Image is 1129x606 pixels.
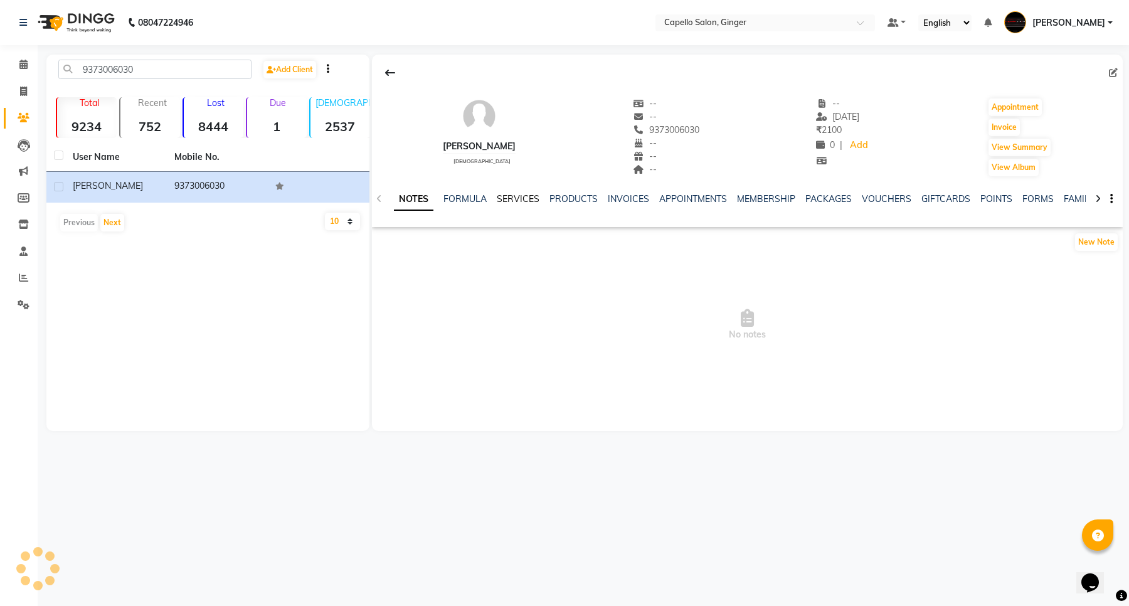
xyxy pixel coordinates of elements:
[921,193,970,205] a: GIFTCARDS
[633,164,657,175] span: --
[1075,233,1118,251] button: New Note
[443,140,516,153] div: [PERSON_NAME]
[633,151,657,162] span: --
[100,214,124,231] button: Next
[980,193,1012,205] a: POINTS
[633,111,657,122] span: --
[1064,193,1094,205] a: FAMILY
[125,97,180,109] p: Recent
[1076,556,1116,593] iframe: chat widget
[120,119,180,134] strong: 752
[1004,11,1026,33] img: Capello Ginger
[62,97,117,109] p: Total
[862,193,911,205] a: VOUCHERS
[816,124,822,136] span: ₹
[549,193,598,205] a: PRODUCTS
[633,137,657,149] span: --
[310,119,370,134] strong: 2537
[989,139,1051,156] button: View Summary
[250,97,307,109] p: Due
[608,193,649,205] a: INVOICES
[394,188,433,211] a: NOTES
[805,193,852,205] a: PACKAGES
[633,124,699,136] span: 9373006030
[184,119,243,134] strong: 8444
[633,98,657,109] span: --
[840,139,842,152] span: |
[460,97,498,135] img: avatar
[57,119,117,134] strong: 9234
[65,143,167,172] th: User Name
[453,158,511,164] span: [DEMOGRAPHIC_DATA]
[138,5,193,40] b: 08047224946
[372,262,1123,388] span: No notes
[32,5,118,40] img: logo
[189,97,243,109] p: Lost
[847,137,869,154] a: Add
[989,98,1042,116] button: Appointment
[816,98,840,109] span: --
[989,119,1020,136] button: Invoice
[73,180,143,191] span: [PERSON_NAME]
[1032,16,1105,29] span: [PERSON_NAME]
[58,60,252,79] input: Search by Name/Mobile/Email/Code
[167,172,268,203] td: 9373006030
[443,193,487,205] a: FORMULA
[816,111,859,122] span: [DATE]
[497,193,539,205] a: SERVICES
[263,61,316,78] a: Add Client
[816,139,835,151] span: 0
[247,119,307,134] strong: 1
[659,193,727,205] a: APPOINTMENTS
[737,193,795,205] a: MEMBERSHIP
[989,159,1039,176] button: View Album
[167,143,268,172] th: Mobile No.
[1022,193,1054,205] a: FORMS
[816,124,842,136] span: 2100
[315,97,370,109] p: [DEMOGRAPHIC_DATA]
[377,61,403,85] div: Back to Client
